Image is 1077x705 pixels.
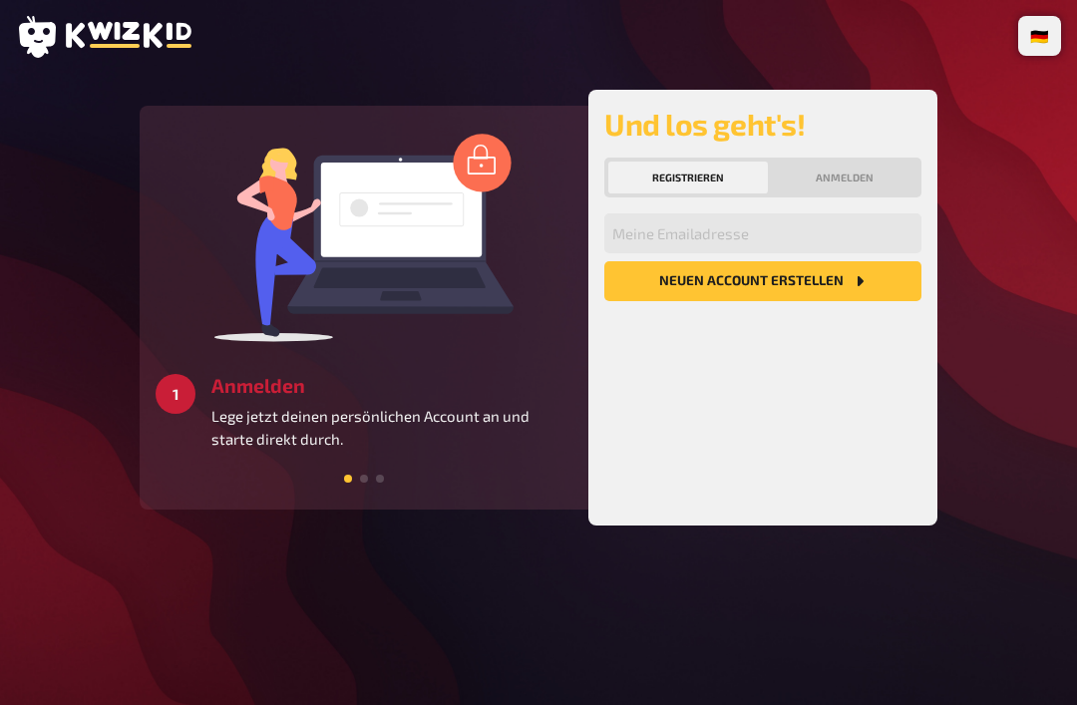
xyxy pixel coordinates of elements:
li: 🇩🇪 [1022,20,1057,52]
h2: Und los geht's! [604,106,921,142]
img: log in [214,133,514,342]
div: 1 [156,374,195,414]
p: Lege jetzt deinen persönlichen Account an und starte direkt durch. [211,405,572,450]
button: Neuen Account Erstellen [604,261,921,301]
button: Anmelden [772,162,917,193]
button: Registrieren [608,162,768,193]
h3: Anmelden [211,374,572,397]
input: Meine Emailadresse [604,213,921,253]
